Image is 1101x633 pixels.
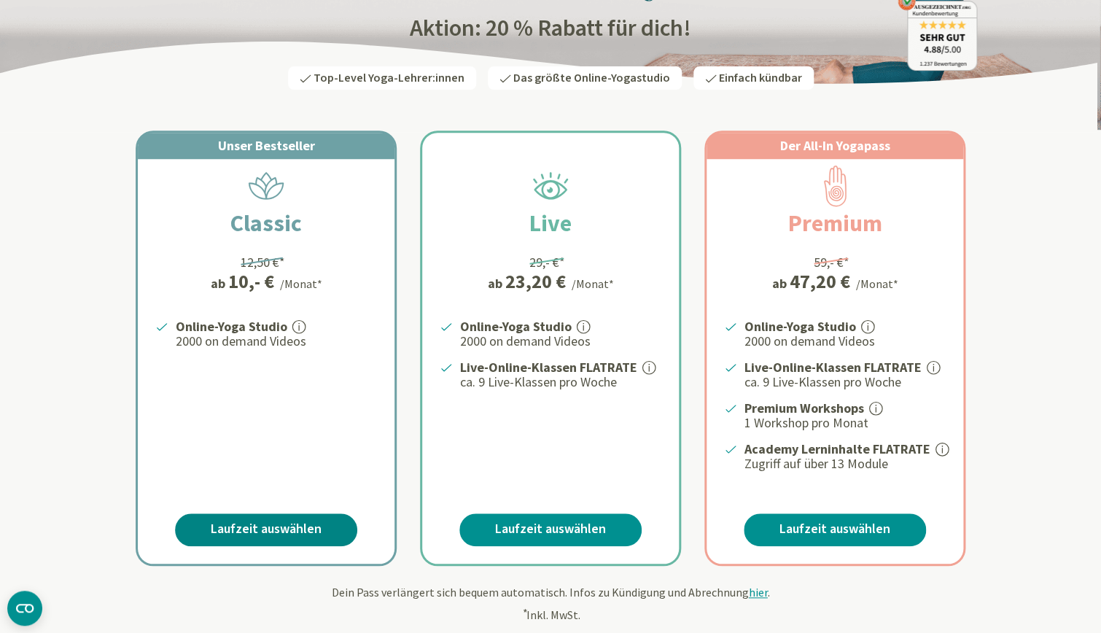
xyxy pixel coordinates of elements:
p: 2000 on demand Videos [744,333,946,350]
span: Einfach kündbar [719,70,802,86]
p: Zugriff auf über 13 Module [744,455,946,473]
div: 12,50 €* [241,252,285,272]
strong: Online-Yoga Studio [460,318,572,335]
div: 59,- €* [814,252,849,272]
h2: Aktion: 20 % Rabatt für dich! [124,14,977,43]
div: /Monat* [572,275,614,292]
p: ca. 9 Live-Klassen pro Woche [460,373,661,391]
p: ca. 9 Live-Klassen pro Woche [744,373,946,391]
span: ab [211,273,228,293]
span: Top-Level Yoga-Lehrer:innen [314,70,464,86]
span: ab [772,273,790,293]
span: Unser Bestseller [218,137,315,154]
div: 47,20 € [790,272,850,291]
h2: Premium [753,206,917,241]
div: 23,20 € [505,272,566,291]
strong: Live-Online-Klassen FLATRATE [744,359,922,376]
div: /Monat* [280,275,322,292]
div: Dein Pass verlängert sich bequem automatisch. Infos zu Kündigung und Abrechnung . Inkl. MwSt. [124,583,977,623]
h2: Classic [195,206,337,241]
div: 29,- €* [529,252,565,272]
p: 2000 on demand Videos [176,333,377,350]
span: Das größte Online-Yogastudio [513,70,670,86]
strong: Live-Online-Klassen FLATRATE [460,359,637,376]
strong: Academy Lerninhalte FLATRATE [744,440,930,457]
a: Laufzeit auswählen [459,513,642,546]
a: Laufzeit auswählen [175,513,357,546]
div: /Monat* [856,275,898,292]
span: hier [749,585,768,599]
button: CMP-Widget öffnen [7,591,42,626]
a: Laufzeit auswählen [744,513,926,546]
span: Der All-In Yogapass [780,137,890,154]
strong: Online-Yoga Studio [176,318,287,335]
p: 1 Workshop pro Monat [744,414,946,432]
span: ab [488,273,505,293]
div: 10,- € [228,272,274,291]
h2: Live [494,206,607,241]
strong: Premium Workshops [744,400,864,416]
strong: Online-Yoga Studio [744,318,856,335]
p: 2000 on demand Videos [460,333,661,350]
